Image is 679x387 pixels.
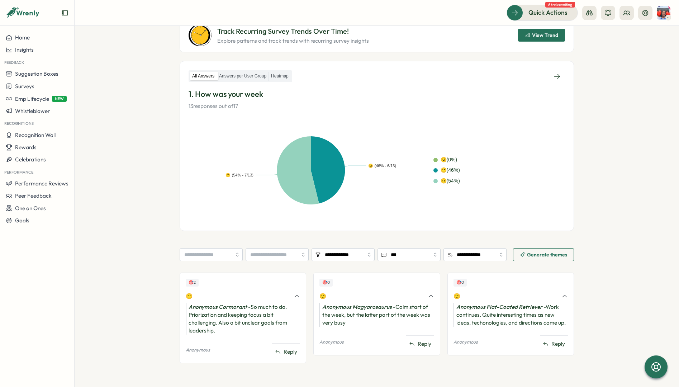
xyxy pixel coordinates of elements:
span: Whistleblower [15,108,50,114]
span: Performance Reviews [15,180,68,187]
div: - Calm start of the week, but the latter part of the week was very busy [319,303,434,327]
span: Peer Feedback [15,192,52,199]
span: Goals [15,217,29,224]
text: 🙂 (54% - 7/13) [225,173,253,178]
label: All Answers [190,72,217,81]
img: Anne Fraser-Vatto [657,6,670,20]
div: Upvotes [319,279,333,286]
p: Anonymous [319,339,344,345]
button: View Trend [518,29,565,42]
p: Explore patterns and track trends with recurring survey insights [217,37,369,45]
i: Anonymous Flat-Coated Retriever [456,303,542,310]
text: 😐 (46% - 6/13) [368,164,396,169]
div: - So much to do. Priorization and keeping focus a bit challenging. Also a bit unclear goals from ... [186,303,300,335]
p: 1. How was your week [189,89,565,100]
span: 6 tasks waiting [545,2,575,8]
i: Anonymous Magyarosaurus [322,303,392,310]
button: Generate themes [513,248,574,261]
label: Answers per User Group [217,72,269,81]
span: Insights [15,46,34,53]
div: Upvotes [454,279,467,286]
span: Suggestion Boxes [15,70,58,77]
span: Reply [284,348,297,356]
span: Reply [418,340,431,348]
div: 🙁 ( 0 %) [441,156,457,164]
span: Quick Actions [528,8,568,17]
p: 13 responses out of 17 [189,102,565,110]
p: Track Recurring Survey Trends Over Time! [217,26,369,37]
div: Upvotes [186,279,199,286]
div: 🙂 [319,292,423,300]
button: Reply [272,346,300,357]
button: Reply [406,339,434,349]
p: Anonymous [454,339,478,345]
p: Anonymous [186,347,210,353]
div: 😐 [186,292,289,300]
span: Celebrations [15,156,46,163]
span: Recognition Wall [15,132,56,138]
span: Generate themes [527,252,567,257]
span: Home [15,34,30,41]
span: Emp Lifecycle [15,95,49,102]
div: 😐 ( 46 %) [441,166,460,174]
button: Quick Actions [507,5,578,20]
span: One on Ones [15,205,46,212]
span: Reply [551,340,565,348]
span: NEW [52,96,67,102]
div: 🙂 [454,292,557,300]
button: Reply [540,339,568,349]
span: Rewards [15,144,37,151]
button: Expand sidebar [61,9,68,16]
span: View Trend [532,33,558,38]
span: Surveys [15,83,34,90]
label: Heatmap [269,72,291,81]
div: 🙂 ( 54 %) [441,177,460,185]
i: Anonymous Cormorant [189,303,247,310]
div: - Work continues. Quite interesting times as new ideas, techonologies, and directions come up. [454,303,568,327]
